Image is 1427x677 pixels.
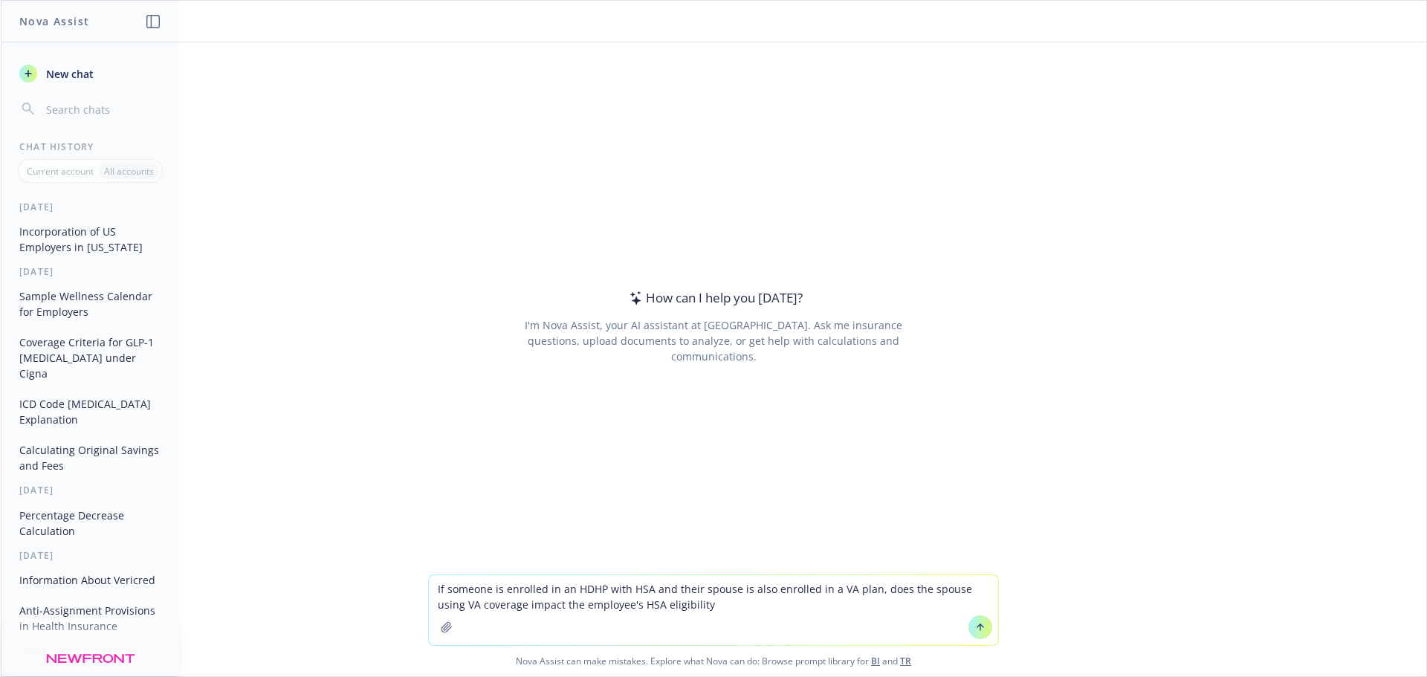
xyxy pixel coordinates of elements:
button: Percentage Decrease Calculation [13,503,167,543]
button: Incorporation of US Employers in [US_STATE] [13,219,167,259]
button: Information About Vericred [13,568,167,592]
p: All accounts [104,165,154,178]
div: [DATE] [1,549,179,562]
div: More than a week ago [1,644,179,657]
button: New chat [13,60,167,87]
div: [DATE] [1,265,179,278]
h1: Nova Assist [19,13,89,29]
button: ICD Code [MEDICAL_DATA] Explanation [13,392,167,432]
textarea: If someone is enrolled in an HDHP with HSA and their spouse is also enrolled in a VA plan, does t... [429,575,998,645]
a: TR [900,655,911,667]
div: [DATE] [1,484,179,496]
button: Calculating Original Savings and Fees [13,438,167,478]
div: How can I help you [DATE]? [625,288,803,308]
div: Chat History [1,140,179,153]
button: Anti-Assignment Provisions in Health Insurance [13,598,167,638]
button: Sample Wellness Calendar for Employers [13,284,167,324]
p: Current account [27,165,94,178]
a: BI [871,655,880,667]
span: New chat [43,66,94,82]
div: I'm Nova Assist, your AI assistant at [GEOGRAPHIC_DATA]. Ask me insurance questions, upload docum... [504,317,922,364]
input: Search chats [43,99,161,120]
button: Coverage Criteria for GLP-1 [MEDICAL_DATA] under Cigna [13,330,167,386]
span: Nova Assist can make mistakes. Explore what Nova can do: Browse prompt library for and [7,646,1420,676]
div: [DATE] [1,201,179,213]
